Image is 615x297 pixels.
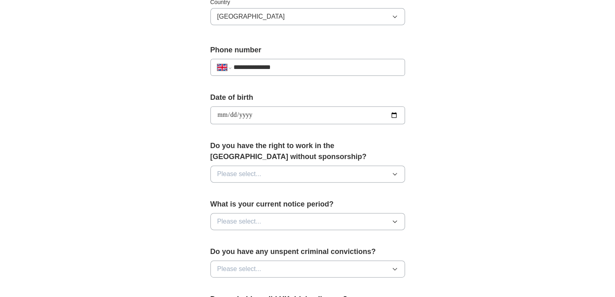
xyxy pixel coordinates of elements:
[217,217,261,226] span: Please select...
[210,260,405,278] button: Please select...
[210,166,405,183] button: Please select...
[210,92,405,103] label: Date of birth
[210,213,405,230] button: Please select...
[210,246,405,257] label: Do you have any unspent criminal convictions?
[217,264,261,274] span: Please select...
[210,8,405,25] button: [GEOGRAPHIC_DATA]
[210,140,405,162] label: Do you have the right to work in the [GEOGRAPHIC_DATA] without sponsorship?
[210,45,405,56] label: Phone number
[217,12,285,22] span: [GEOGRAPHIC_DATA]
[210,199,405,210] label: What is your current notice period?
[217,169,261,179] span: Please select...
